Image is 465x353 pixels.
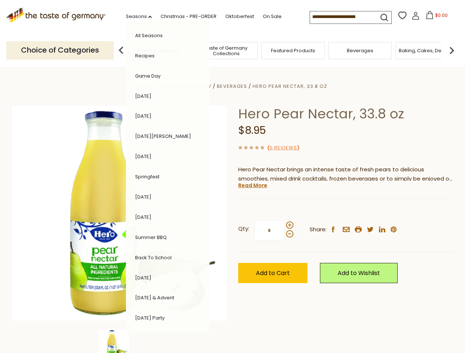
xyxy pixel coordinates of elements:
a: Springfest [135,173,159,180]
button: $0.00 [421,11,452,22]
p: Choice of Categories [6,41,114,59]
a: Oktoberfest [225,13,254,21]
a: Baking, Cakes, Desserts [399,48,456,53]
span: Share: [310,225,327,234]
a: Add to Wishlist [320,263,398,283]
input: Qty: [254,220,285,240]
a: Beverages [347,48,373,53]
a: Read More [238,182,267,189]
a: Hero Pear Nectar, 33.8 oz [253,83,327,90]
span: ( ) [267,144,299,151]
span: $0.00 [435,12,448,18]
a: On Sale [263,13,282,21]
span: Add to Cart [256,269,290,277]
p: Hero Pear Nectar brings an intense taste of fresh pears to delicious smoothies, mixed drink cockt... [238,165,454,183]
a: Summer BBQ [135,234,167,241]
a: 0 Reviews [270,144,297,152]
a: All Seasons [135,32,163,39]
a: [DATE] [135,113,151,120]
img: Hero Pear Nectar, 33.8 oz [12,106,227,321]
a: [DATE] [135,274,151,281]
a: Taste of Germany Collections [197,45,256,56]
a: [DATE][PERSON_NAME] [135,133,191,140]
a: [DATE] [135,214,151,221]
a: Recipes [135,52,155,59]
h1: Hero Pear Nectar, 33.8 oz [238,106,454,122]
a: [DATE] & Advent [135,294,174,301]
img: next arrow [444,43,459,58]
a: Featured Products [271,48,315,53]
a: [DATE] [135,193,151,200]
a: Christmas - PRE-ORDER [161,13,216,21]
span: $8.95 [238,123,266,138]
a: [DATE] Party [135,314,165,321]
a: Seasons [126,13,152,21]
button: Add to Cart [238,263,307,283]
img: previous arrow [114,43,128,58]
strong: Qty: [238,224,249,233]
a: Game Day [135,72,161,79]
a: [DATE] [135,93,151,100]
a: Beverages [217,83,247,90]
a: Back to School [135,254,172,261]
a: [DATE] [135,153,151,160]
